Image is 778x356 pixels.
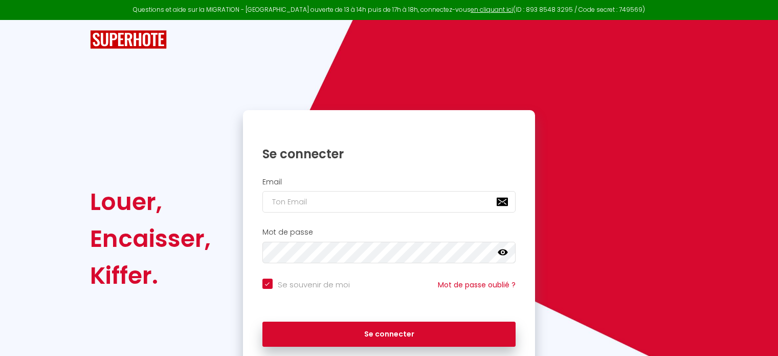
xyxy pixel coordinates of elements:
[262,191,516,213] input: Ton Email
[90,220,211,257] div: Encaisser,
[471,5,513,14] a: en cliquant ici
[262,146,516,162] h1: Se connecter
[262,322,516,347] button: Se connecter
[90,183,211,220] div: Louer,
[262,228,516,237] h2: Mot de passe
[90,30,167,49] img: SuperHote logo
[262,178,516,186] h2: Email
[438,280,516,290] a: Mot de passe oublié ?
[90,257,211,294] div: Kiffer.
